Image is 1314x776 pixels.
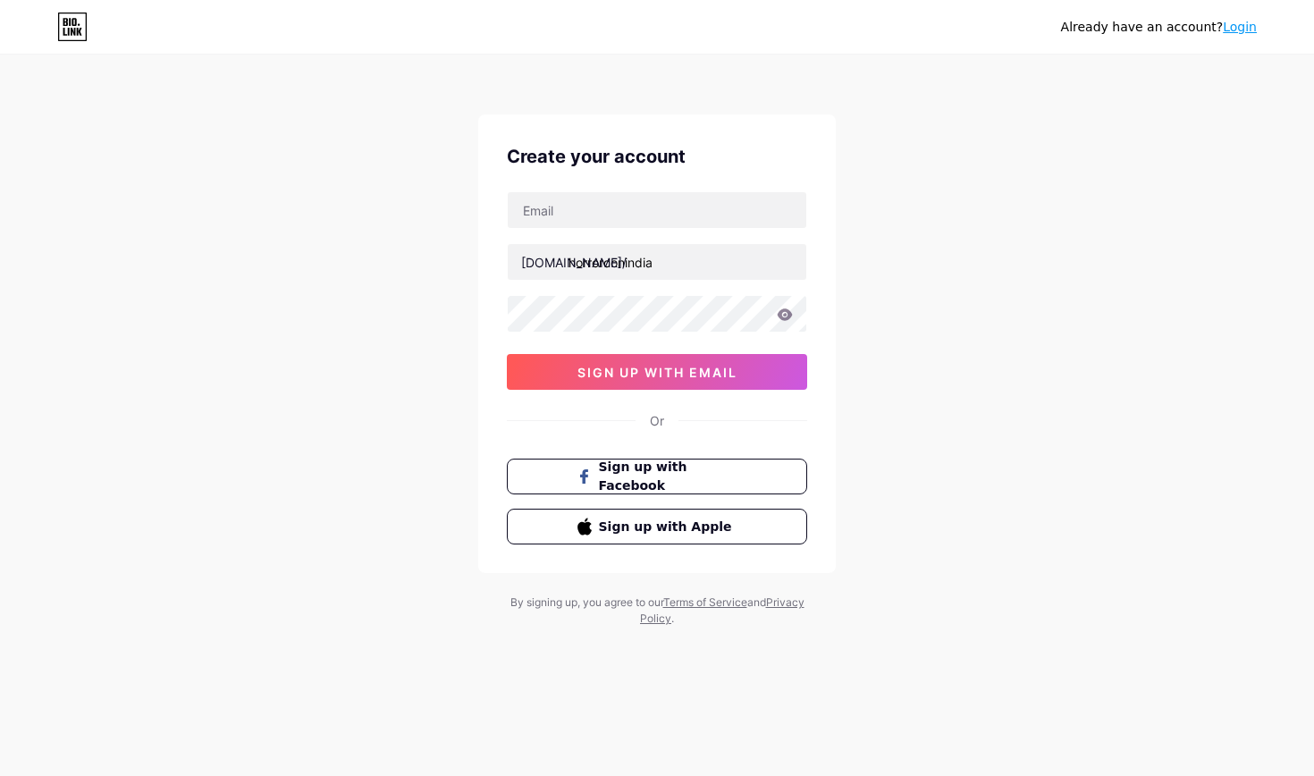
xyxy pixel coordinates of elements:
span: Sign up with Apple [599,518,737,536]
div: Or [650,411,664,430]
a: Terms of Service [663,595,747,609]
div: [DOMAIN_NAME]/ [521,253,627,272]
div: Already have an account? [1061,18,1257,37]
div: Create your account [507,143,807,170]
span: Sign up with Facebook [599,458,737,495]
div: By signing up, you agree to our and . [505,595,809,627]
button: sign up with email [507,354,807,390]
button: Sign up with Apple [507,509,807,544]
input: Email [508,192,806,228]
button: Sign up with Facebook [507,459,807,494]
a: Login [1223,20,1257,34]
span: sign up with email [577,365,737,380]
input: username [508,244,806,280]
